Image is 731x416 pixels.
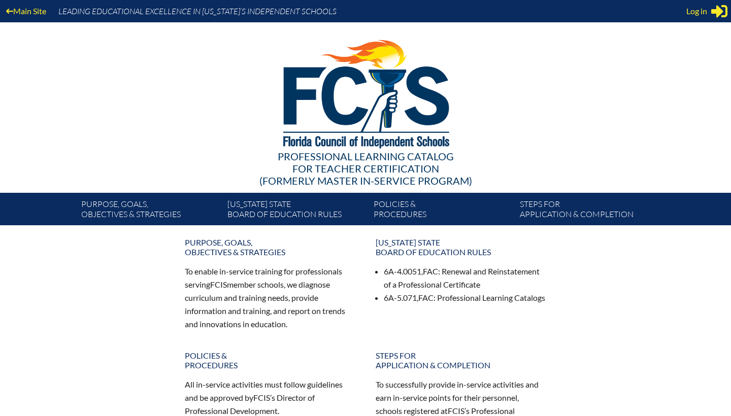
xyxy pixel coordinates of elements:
span: FCIS [253,393,270,402]
a: [US_STATE] StateBoard of Education rules [370,233,552,261]
span: FCIS [210,280,227,289]
span: FCIS [448,406,464,415]
svg: Sign in or register [711,3,727,19]
a: Policies &Procedures [370,197,516,225]
a: Purpose, goals,objectives & strategies [77,197,223,225]
a: Policies &Procedures [179,346,361,374]
a: Purpose, goals,objectives & strategies [179,233,361,261]
span: for Teacher Certification [292,162,439,175]
span: Log in [686,5,707,17]
a: Steps forapplication & completion [516,197,662,225]
span: FAC [423,266,438,276]
a: Steps forapplication & completion [370,346,552,374]
a: Main Site [2,4,50,18]
li: 6A-4.0051, : Renewal and Reinstatement of a Professional Certificate [384,265,546,291]
li: 6A-5.071, : Professional Learning Catalogs [384,291,546,304]
a: [US_STATE] StateBoard of Education rules [223,197,370,225]
p: To enable in-service training for professionals serving member schools, we diagnose curriculum an... [185,265,355,330]
img: FCISlogo221.eps [261,22,471,161]
span: FAC [418,293,434,302]
div: Professional Learning Catalog (formerly Master In-service Program) [73,150,658,187]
